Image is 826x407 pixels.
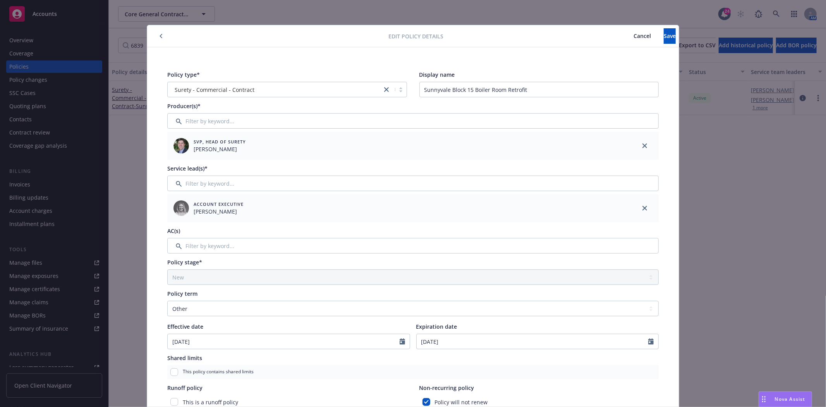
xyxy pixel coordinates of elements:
span: Effective date [167,323,203,330]
a: close [640,203,649,213]
span: Surety - Commercial - Contract [172,86,378,94]
button: Cancel [621,28,664,44]
span: Cancel [634,32,651,40]
span: Nova Assist [775,396,805,402]
span: AC(s) [167,227,180,235]
span: Save [664,32,676,40]
input: Filter by keyword... [167,176,659,191]
div: Drag to move [759,392,769,407]
span: Account Executive [194,201,244,207]
span: Edit policy details [389,32,444,40]
a: close [382,85,391,94]
input: Filter by keyword... [167,113,659,129]
span: Producer(s)* [167,102,201,110]
span: Display name [419,71,455,78]
input: MM/DD/YYYY [168,334,400,349]
input: Filter by keyword... [167,238,659,254]
span: Runoff policy [167,384,203,391]
span: [PERSON_NAME] [194,207,244,216]
span: Non-recurring policy [419,384,474,391]
div: This policy contains shared limits [167,365,659,379]
span: Shared limits [167,354,202,362]
img: employee photo [173,138,189,153]
span: [PERSON_NAME] [194,145,246,153]
span: Expiration date [416,323,457,330]
button: Nova Assist [759,391,812,407]
span: SVP, Head of Surety [194,138,246,145]
span: Policy stage* [167,259,202,266]
svg: Calendar [648,338,654,345]
a: close [640,141,649,150]
span: Policy type* [167,71,200,78]
svg: Calendar [400,338,405,345]
span: Service lead(s)* [167,165,208,172]
input: MM/DD/YYYY [417,334,649,349]
img: employee photo [173,200,189,216]
span: Policy term [167,290,197,297]
span: Surety - Commercial - Contract [175,86,254,94]
button: Save [664,28,676,44]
